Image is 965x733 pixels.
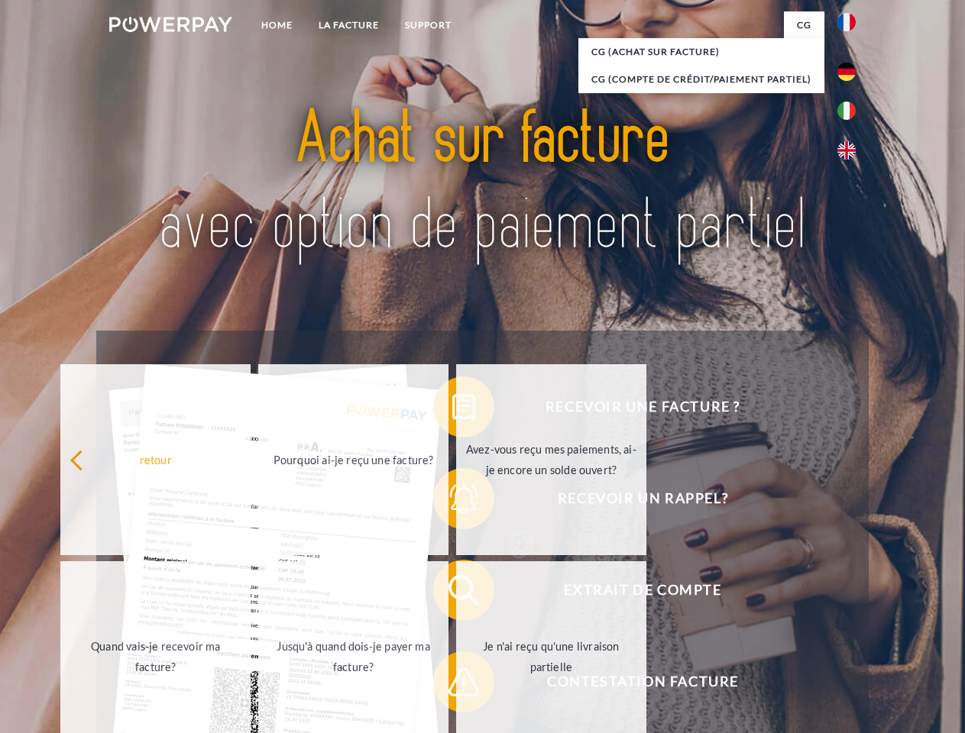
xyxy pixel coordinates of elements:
a: LA FACTURE [306,11,392,39]
div: Quand vais-je recevoir ma facture? [70,636,241,677]
a: CG [784,11,824,39]
img: en [837,141,856,160]
a: Support [392,11,465,39]
div: retour [70,449,241,470]
img: it [837,102,856,120]
a: CG (Compte de crédit/paiement partiel) [578,66,824,93]
img: title-powerpay_fr.svg [146,73,819,292]
div: Avez-vous reçu mes paiements, ai-je encore un solde ouvert? [465,439,637,480]
div: Jusqu'à quand dois-je payer ma facture? [267,636,439,677]
div: Je n'ai reçu qu'une livraison partielle [465,636,637,677]
img: fr [837,13,856,31]
a: Home [248,11,306,39]
img: de [837,63,856,81]
a: Avez-vous reçu mes paiements, ai-je encore un solde ouvert? [456,364,646,555]
a: CG (achat sur facture) [578,38,824,66]
img: logo-powerpay-white.svg [109,17,232,32]
div: Pourquoi ai-je reçu une facture? [267,449,439,470]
